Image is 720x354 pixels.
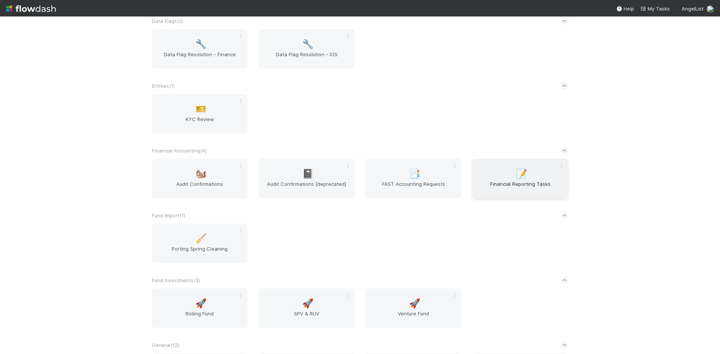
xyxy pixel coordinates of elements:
[366,288,461,328] a: 🚀Venture Fund
[262,310,351,325] span: SPV & RUV
[369,180,458,195] span: FAST Accounting Requests
[152,94,247,133] a: 🎫KYC Review
[616,5,634,12] div: Help
[152,148,207,154] span: Financial Accounting ( 4 )
[640,5,670,12] a: My Tasks
[262,180,351,195] span: Audit Confirmations [deprecated]
[155,115,244,130] span: KYC Review
[302,39,313,49] span: 🔧
[152,224,247,263] a: 🧹Porting Spring Cleaning
[195,169,207,179] span: 🐿️
[259,288,354,328] a: 🚀SPV & RUV
[706,5,714,13] img: avatar_c0d2ec3f-77e2-40ea-8107-ee7bdb5edede.png
[152,159,247,198] a: 🐿️Audit Confirmations
[6,2,56,15] img: logo-inverted-e16ddd16eac7371096b0.svg
[155,180,244,195] span: Audit Confirmations
[155,245,244,260] span: Porting Spring Cleaning
[682,6,703,12] span: AngelList
[152,29,247,69] a: 🔧Data Flag Resolution - Finance
[409,169,420,179] span: 📑
[259,29,354,69] a: 🔧Data Flag Resolution - IOS
[472,159,568,198] a: 📝Financial Reporting Tasks
[302,169,313,179] span: 📓
[195,39,207,49] span: 🔧
[262,51,351,66] span: Data Flag Resolution - IOS
[155,51,244,66] span: Data Flag Resolution - Finance
[152,18,183,24] span: Data Flags ( 2 )
[366,159,461,198] a: 📑FAST Accounting Requests
[640,6,670,12] span: My Tasks
[152,277,200,283] span: Fund Investments ( 3 )
[475,180,565,195] span: Financial Reporting Tasks
[409,299,420,308] span: 🚀
[152,288,247,328] a: 🚀Rolling Fund
[152,212,185,218] span: Fund Import ( 1 )
[152,83,175,89] span: Entities ( 1 )
[152,342,179,348] span: General ( 12 )
[195,234,207,243] span: 🧹
[195,104,207,114] span: 🎫
[302,299,313,308] span: 🚀
[155,310,244,325] span: Rolling Fund
[516,169,527,179] span: 📝
[259,159,354,198] a: 📓Audit Confirmations [deprecated]
[369,310,458,325] span: Venture Fund
[195,299,207,308] span: 🚀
